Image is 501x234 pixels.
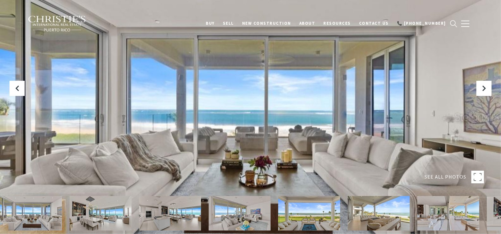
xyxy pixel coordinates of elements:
a: New Construction [238,17,295,29]
a: SELL [219,17,238,29]
img: 7000 BAHIA BEACH BLVD #1302 [278,196,340,231]
img: 7000 BAHIA BEACH BLVD #1302 [70,196,131,231]
span: New Construction [242,21,291,26]
img: Christie's International Real Estate black text logo [28,16,87,32]
img: 7000 BAHIA BEACH BLVD #1302 [139,196,201,231]
span: Contact Us [359,21,389,26]
a: BUY [202,17,219,29]
span: SEE ALL PHOTOS [425,173,466,181]
a: 📞 [PHONE_NUMBER] [393,17,450,29]
a: Resources [319,17,355,29]
img: 7000 BAHIA BEACH BLVD #1302 [209,196,271,231]
span: 📞 [PHONE_NUMBER] [397,21,446,26]
img: 7000 BAHIA BEACH BLVD #1302 [417,196,479,231]
a: About [295,17,320,29]
img: 7000 BAHIA BEACH BLVD #1302 [348,196,410,231]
